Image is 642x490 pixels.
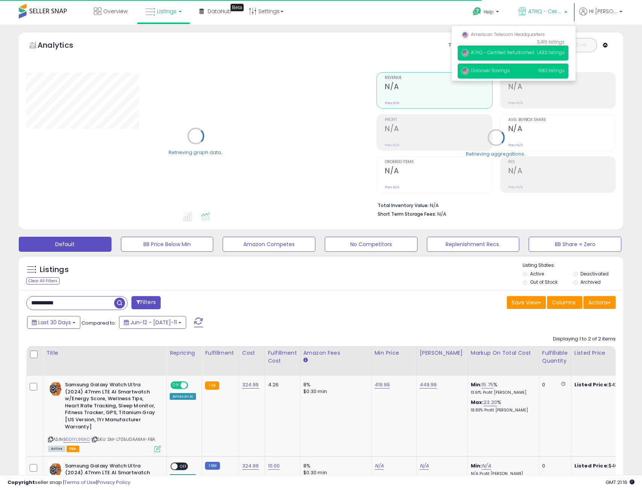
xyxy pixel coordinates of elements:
[205,381,219,390] small: FBA
[8,479,35,486] strong: Copyright
[471,399,484,406] b: Max:
[66,446,79,452] span: FBA
[121,237,214,252] button: BB Price Below Min
[169,149,223,156] div: Retrieving graph data..
[553,336,616,343] div: Displaying 1 to 2 of 2 items
[8,479,130,486] div: seller snap | |
[574,462,609,469] b: Listed Price:
[231,4,244,11] div: Tooltip anchor
[119,316,186,329] button: Jun-12 - [DATE]-11
[547,296,582,309] button: Columns
[375,462,384,470] a: N/A
[471,408,533,413] p: 18.83% Profit [PERSON_NAME]
[537,49,565,56] span: 1,432 listings
[48,381,161,451] div: ASIN:
[580,279,601,285] label: Archived
[530,271,544,277] label: Active
[589,8,617,15] span: Hi [PERSON_NAME]
[19,237,112,252] button: Default
[552,299,576,306] span: Columns
[538,67,565,74] span: 680 listings
[325,237,417,252] button: No Competitors
[537,39,565,45] span: 3,419 listings
[48,381,63,396] img: 51LEqBkFViL._SL40_.jpg
[171,382,181,389] span: ON
[375,381,390,389] a: 419.99
[81,319,116,327] span: Compared to:
[27,316,80,329] button: Last 30 Days
[170,349,199,357] div: Repricing
[178,463,190,469] span: OFF
[484,9,494,15] span: Help
[482,462,491,470] a: N/A
[466,150,526,157] div: Retrieving aggregations..
[471,471,533,476] p: N/A Profit [PERSON_NAME]
[268,349,297,365] div: Fulfillment Cost
[461,49,469,57] img: usa.png
[40,265,69,275] h5: Listings
[530,279,558,285] label: Out of Stock
[46,349,163,357] div: Title
[91,436,155,442] span: | SKU: SM-L705UDAAXAA-FBA
[471,349,536,357] div: Markup on Total Cost
[574,381,609,388] b: Listed Price:
[580,271,609,277] label: Deactivated
[471,462,482,469] b: Min:
[523,262,623,269] p: Listing States:
[449,42,478,49] div: Totals For
[170,474,196,481] div: Amazon AI
[542,463,565,469] div: 0
[131,296,161,309] button: Filters
[38,319,71,326] span: Last 30 Days
[427,237,520,252] button: Replenishment Recs.
[482,381,493,389] a: 15.75
[187,382,199,389] span: OFF
[420,462,429,470] a: N/A
[268,462,280,470] a: 10.00
[579,8,622,24] a: Hi [PERSON_NAME]
[48,463,63,478] img: 51LEqBkFViL._SL40_.jpg
[268,381,294,388] div: 4.26
[529,237,621,252] button: BB Share = Zero
[38,40,88,52] h5: Analytics
[48,446,65,452] span: All listings currently available for purchase on Amazon
[461,31,545,38] span: American Telecom Headquarters
[303,388,366,395] div: $0.30 min
[208,8,231,15] span: DataHub
[471,390,533,395] p: 13.61% Profit [PERSON_NAME]
[467,346,539,376] th: The percentage added to the cost of goods (COGS) that forms the calculator for Min & Max prices.
[606,479,634,486] span: 2025-08-11 21:16 GMT
[574,463,637,469] div: $409.99
[157,8,176,15] span: Listings
[461,67,510,74] span: Discover Savings
[303,463,366,469] div: 8%
[26,277,60,284] div: Clear All Filters
[461,49,534,56] span: ATHQ - Certified Refurbished
[542,381,565,388] div: 0
[242,349,262,357] div: Cost
[223,237,315,252] button: Amazon Competes
[542,349,568,365] div: Fulfillable Quantity
[242,381,259,389] a: 324.99
[97,479,130,486] a: Privacy Policy
[461,67,469,75] img: usa.png
[303,349,368,357] div: Amazon Fees
[130,319,177,326] span: Jun-12 - [DATE]-11
[472,7,482,16] i: Get Help
[471,381,482,388] b: Min:
[507,296,546,309] button: Save View
[583,296,616,309] button: Actions
[64,479,96,486] a: Terms of Use
[461,31,469,39] img: usa.png
[242,462,259,470] a: 324.99
[528,8,562,15] span: ATHQ - Certified Refurbished
[420,381,437,389] a: 449.99
[574,349,639,357] div: Listed Price
[484,399,497,406] a: 23.20
[303,469,366,476] div: $0.30 min
[205,462,220,470] small: FBM
[205,349,235,357] div: Fulfillment
[420,349,464,357] div: [PERSON_NAME]
[467,1,506,24] a: Help
[303,381,366,388] div: 8%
